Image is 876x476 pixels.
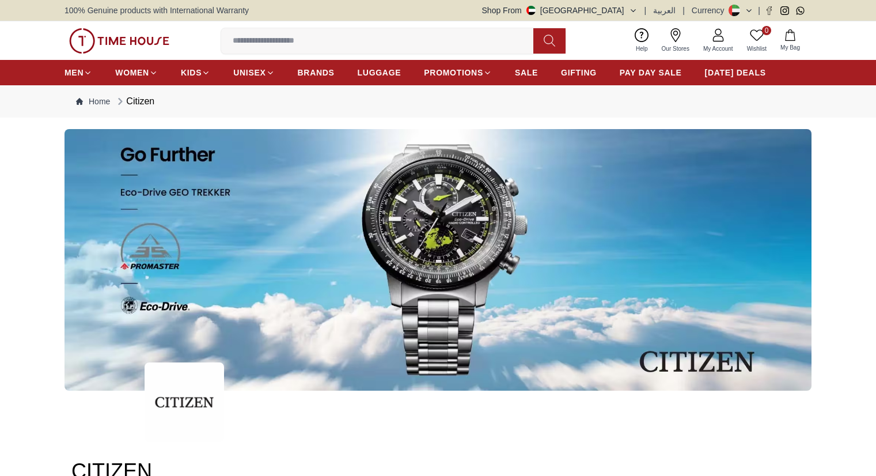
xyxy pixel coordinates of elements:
[298,67,335,78] span: BRANDS
[424,62,492,83] a: PROMOTIONS
[65,67,84,78] span: MEN
[692,5,729,16] div: Currency
[181,67,202,78] span: KIDS
[65,5,249,16] span: 100% Genuine products with International Warranty
[629,26,655,55] a: Help
[515,67,538,78] span: SALE
[65,62,92,83] a: MEN
[644,5,647,16] span: |
[65,129,811,391] img: ...
[765,6,773,15] a: Facebook
[705,67,766,78] span: [DATE] DEALS
[699,44,738,53] span: My Account
[424,67,483,78] span: PROMOTIONS
[742,44,771,53] span: Wishlist
[76,96,110,107] a: Home
[762,26,771,35] span: 0
[561,62,597,83] a: GIFTING
[145,362,224,442] img: ...
[69,28,169,54] img: ...
[115,67,149,78] span: WOMEN
[233,67,266,78] span: UNISEX
[631,44,653,53] span: Help
[115,62,158,83] a: WOMEN
[796,6,805,15] a: Whatsapp
[298,62,335,83] a: BRANDS
[181,62,210,83] a: KIDS
[740,26,773,55] a: 0Wishlist
[526,6,536,15] img: United Arab Emirates
[655,26,696,55] a: Our Stores
[773,27,807,54] button: My Bag
[653,5,676,16] button: العربية
[620,67,682,78] span: PAY DAY SALE
[233,62,274,83] a: UNISEX
[705,62,766,83] a: [DATE] DEALS
[682,5,685,16] span: |
[358,67,401,78] span: LUGGAGE
[620,62,682,83] a: PAY DAY SALE
[115,95,154,108] div: Citizen
[515,62,538,83] a: SALE
[776,43,805,52] span: My Bag
[657,44,694,53] span: Our Stores
[482,5,638,16] button: Shop From[GEOGRAPHIC_DATA]
[358,62,401,83] a: LUGGAGE
[758,5,760,16] span: |
[65,85,811,118] nav: Breadcrumb
[780,6,789,15] a: Instagram
[561,67,597,78] span: GIFTING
